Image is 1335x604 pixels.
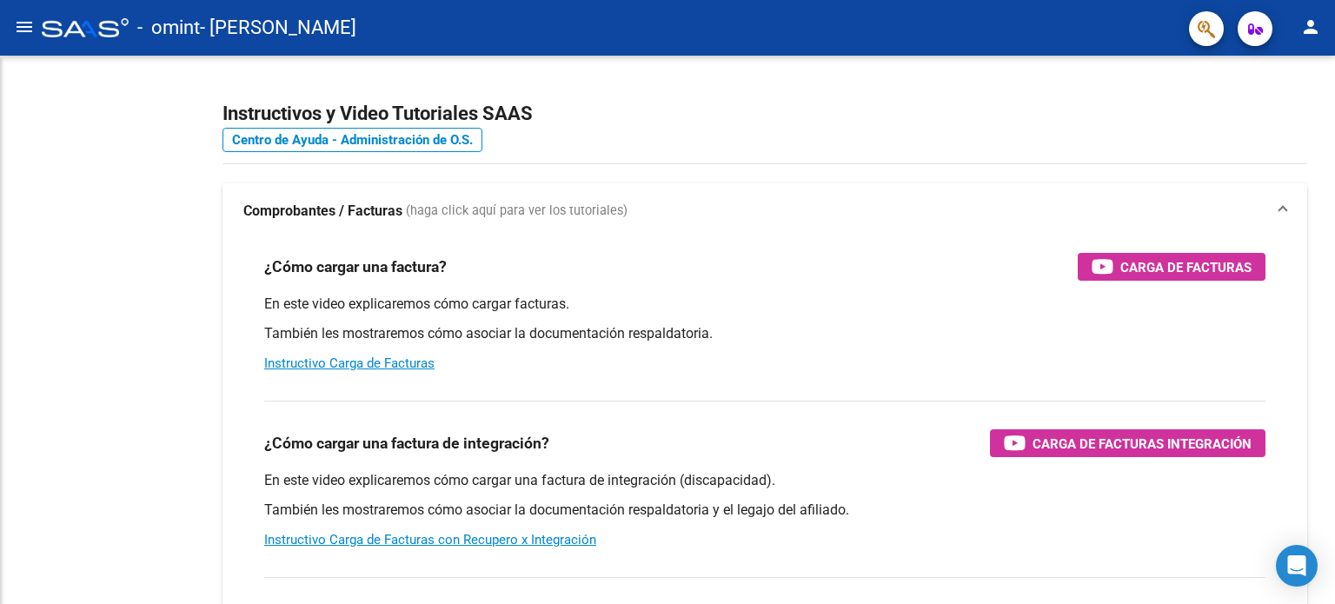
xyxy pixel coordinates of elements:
mat-icon: person [1300,17,1321,37]
a: Centro de Ayuda - Administración de O.S. [222,128,482,152]
mat-expansion-panel-header: Comprobantes / Facturas (haga click aquí para ver los tutoriales) [222,183,1307,239]
h2: Instructivos y Video Tutoriales SAAS [222,97,1307,130]
button: Carga de Facturas [1078,253,1265,281]
span: - [PERSON_NAME] [200,9,356,47]
span: (haga click aquí para ver los tutoriales) [406,202,628,221]
p: También les mostraremos cómo asociar la documentación respaldatoria. [264,324,1265,343]
span: Carga de Facturas Integración [1033,433,1252,455]
h3: ¿Cómo cargar una factura de integración? [264,431,549,455]
strong: Comprobantes / Facturas [243,202,402,221]
p: En este video explicaremos cómo cargar una factura de integración (discapacidad). [264,471,1265,490]
a: Instructivo Carga de Facturas [264,355,435,371]
h3: ¿Cómo cargar una factura? [264,255,447,279]
a: Instructivo Carga de Facturas con Recupero x Integración [264,532,596,548]
p: También les mostraremos cómo asociar la documentación respaldatoria y el legajo del afiliado. [264,501,1265,520]
span: Carga de Facturas [1120,256,1252,278]
button: Carga de Facturas Integración [990,429,1265,457]
mat-icon: menu [14,17,35,37]
p: En este video explicaremos cómo cargar facturas. [264,295,1265,314]
span: - omint [137,9,200,47]
div: Open Intercom Messenger [1276,545,1318,587]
